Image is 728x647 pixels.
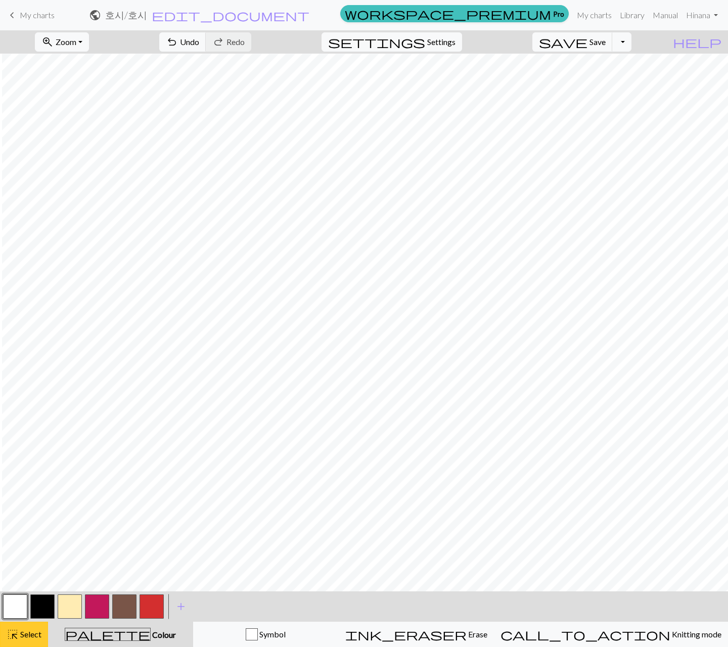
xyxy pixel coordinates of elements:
[48,622,193,647] button: Colour
[673,35,721,49] span: help
[56,37,76,47] span: Zoom
[19,629,41,639] span: Select
[339,622,494,647] button: Erase
[35,32,89,52] button: Zoom
[6,7,55,24] a: My charts
[328,35,425,49] span: settings
[670,629,721,639] span: Knitting mode
[539,35,587,49] span: save
[159,32,206,52] button: Undo
[175,599,187,614] span: add
[682,5,722,25] a: Hinana
[649,5,682,25] a: Manual
[152,8,309,22] span: edit_document
[258,629,286,639] span: Symbol
[20,10,55,20] span: My charts
[427,36,456,48] span: Settings
[6,8,18,22] span: keyboard_arrow_left
[345,627,467,641] span: ink_eraser
[322,32,462,52] button: SettingsSettings
[89,8,101,22] span: public
[616,5,649,25] a: Library
[340,5,569,22] a: Pro
[166,35,178,49] span: undo
[328,36,425,48] i: Settings
[467,629,487,639] span: Erase
[573,5,616,25] a: My charts
[7,627,19,641] span: highlight_alt
[180,37,199,47] span: Undo
[494,622,728,647] button: Knitting mode
[65,627,150,641] span: palette
[589,37,606,47] span: Save
[500,627,670,641] span: call_to_action
[151,630,176,639] span: Colour
[532,32,613,52] button: Save
[193,622,339,647] button: Symbol
[345,7,551,21] span: workspace_premium
[41,35,54,49] span: zoom_in
[105,9,147,21] h2: 호시 / 호시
